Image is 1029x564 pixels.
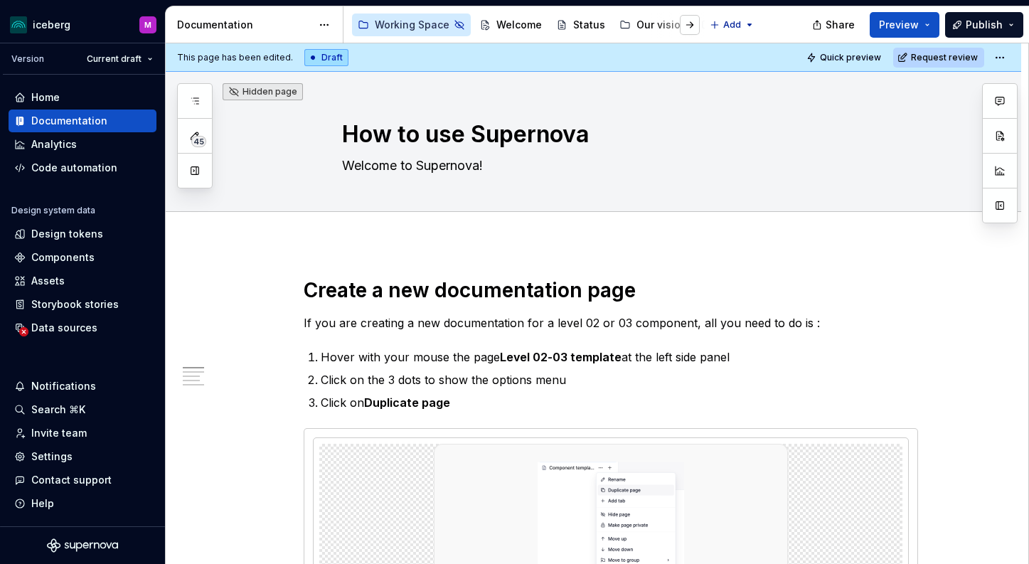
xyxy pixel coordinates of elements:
[474,14,548,36] a: Welcome
[496,18,542,32] div: Welcome
[47,538,118,553] svg: Supernova Logo
[11,205,95,216] div: Design system data
[352,14,471,36] a: Working Space
[573,18,605,32] div: Status
[31,449,73,464] div: Settings
[228,86,297,97] div: Hidden page
[31,227,103,241] div: Design tokens
[614,14,693,36] a: Our vision
[893,48,984,68] button: Request review
[9,223,156,245] a: Design tokens
[304,49,348,66] div: Draft
[636,18,687,32] div: Our vision
[11,53,44,65] div: Version
[3,9,162,40] button: icebergM
[321,394,918,411] p: Click on
[31,274,65,288] div: Assets
[87,53,142,65] span: Current draft
[33,18,70,32] div: iceberg
[966,18,1003,32] span: Publish
[9,86,156,109] a: Home
[9,293,156,316] a: Storybook stories
[31,473,112,487] div: Contact support
[870,12,939,38] button: Preview
[945,12,1023,38] button: Publish
[911,52,978,63] span: Request review
[9,246,156,269] a: Components
[9,492,156,515] button: Help
[879,18,919,32] span: Preview
[31,426,87,440] div: Invite team
[500,350,622,364] strong: Level 02-03 template
[826,18,855,32] span: Share
[10,16,27,33] img: 418c6d47-6da6-4103-8b13-b5999f8989a1.png
[9,375,156,398] button: Notifications
[9,316,156,339] a: Data sources
[31,379,96,393] div: Notifications
[31,321,97,335] div: Data sources
[80,49,159,69] button: Current draft
[9,422,156,445] a: Invite team
[375,18,449,32] div: Working Space
[191,136,206,147] span: 45
[31,137,77,151] div: Analytics
[31,114,107,128] div: Documentation
[550,14,611,36] a: Status
[177,52,293,63] span: This page has been edited.
[9,270,156,292] a: Assets
[339,154,877,177] textarea: Welcome to Supernova!
[31,297,119,312] div: Storybook stories
[9,110,156,132] a: Documentation
[177,18,311,32] div: Documentation
[9,398,156,421] button: Search ⌘K
[31,496,54,511] div: Help
[144,19,151,31] div: M
[9,156,156,179] a: Code automation
[9,445,156,468] a: Settings
[820,52,881,63] span: Quick preview
[339,117,877,151] textarea: How to use Supernova
[31,90,60,105] div: Home
[705,15,759,35] button: Add
[352,11,703,39] div: Page tree
[31,403,85,417] div: Search ⌘K
[9,469,156,491] button: Contact support
[802,48,887,68] button: Quick preview
[31,161,117,175] div: Code automation
[304,314,918,331] p: If you are creating a new documentation for a level 02 or 03 component, all you need to do is :
[321,348,918,366] p: Hover with your mouse the page at the left side panel
[9,133,156,156] a: Analytics
[805,12,864,38] button: Share
[364,395,450,410] strong: Duplicate page
[321,371,918,388] p: Click on the 3 dots to show the options menu
[304,277,918,303] h1: Create a new documentation page
[723,19,741,31] span: Add
[31,250,95,265] div: Components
